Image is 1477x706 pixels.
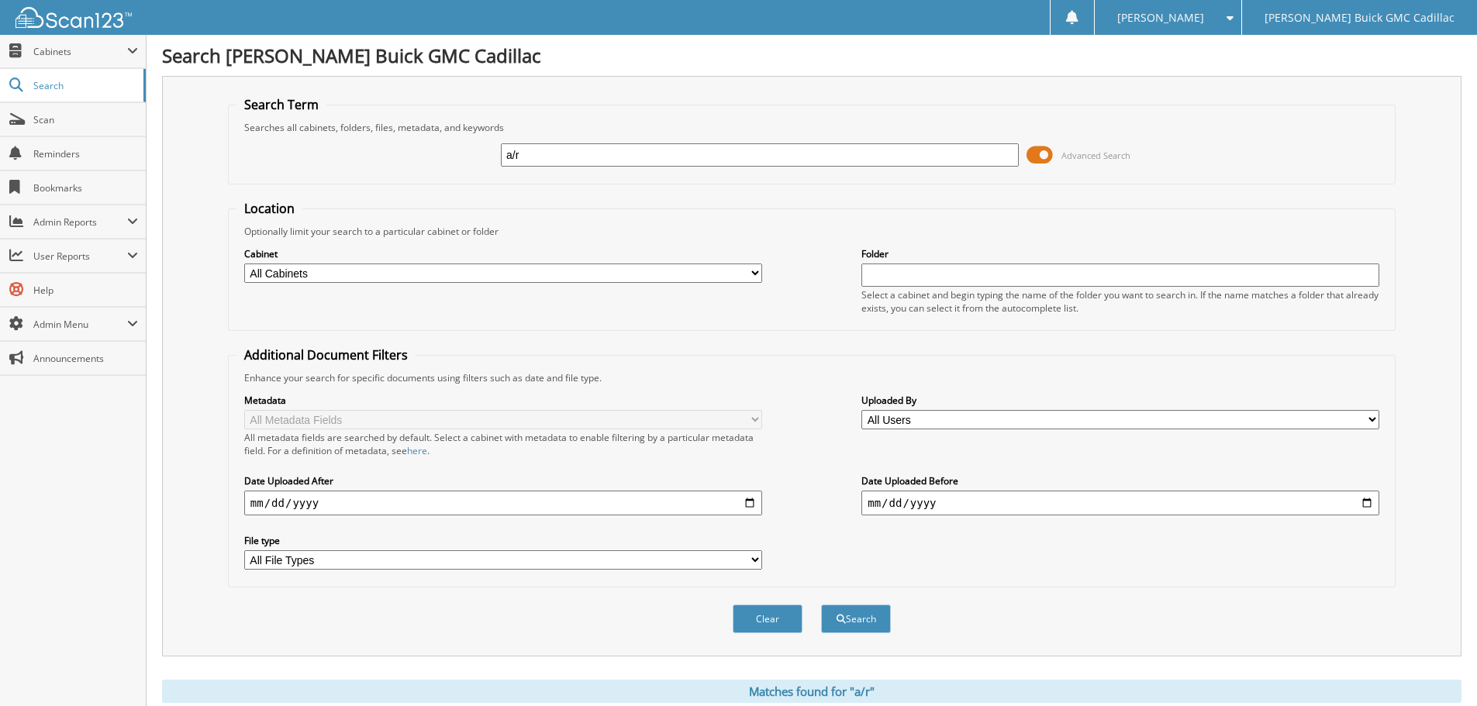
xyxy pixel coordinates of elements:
span: User Reports [33,250,127,263]
legend: Location [236,200,302,217]
div: Searches all cabinets, folders, files, metadata, and keywords [236,121,1387,134]
span: Advanced Search [1061,150,1130,161]
span: Admin Reports [33,215,127,229]
input: end [861,491,1379,515]
img: scan123-logo-white.svg [16,7,132,28]
span: [PERSON_NAME] Buick GMC Cadillac [1265,13,1455,22]
span: Bookmarks [33,181,138,195]
span: Reminders [33,147,138,160]
legend: Search Term [236,96,326,113]
span: Admin Menu [33,318,127,331]
span: Help [33,284,138,297]
div: All metadata fields are searched by default. Select a cabinet with metadata to enable filtering b... [244,431,762,457]
span: Cabinets [33,45,127,58]
label: File type [244,534,762,547]
div: Enhance your search for specific documents using filters such as date and file type. [236,371,1387,384]
legend: Additional Document Filters [236,346,416,363]
label: Cabinet [244,247,762,260]
label: Uploaded By [861,394,1379,407]
span: Search [33,79,136,92]
div: Optionally limit your search to a particular cabinet or folder [236,225,1387,238]
label: Date Uploaded Before [861,474,1379,487]
input: start [244,491,762,515]
label: Date Uploaded After [244,474,762,487]
a: here [407,444,427,457]
button: Clear [733,604,802,633]
div: Matches found for "a/r" [162,680,1461,703]
h1: Search [PERSON_NAME] Buick GMC Cadillac [162,43,1461,68]
div: Select a cabinet and begin typing the name of the folder you want to search in. If the name match... [861,288,1379,315]
span: [PERSON_NAME] [1117,13,1204,22]
label: Metadata [244,394,762,407]
button: Search [821,604,891,633]
span: Announcements [33,352,138,365]
label: Folder [861,247,1379,260]
span: Scan [33,113,138,126]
